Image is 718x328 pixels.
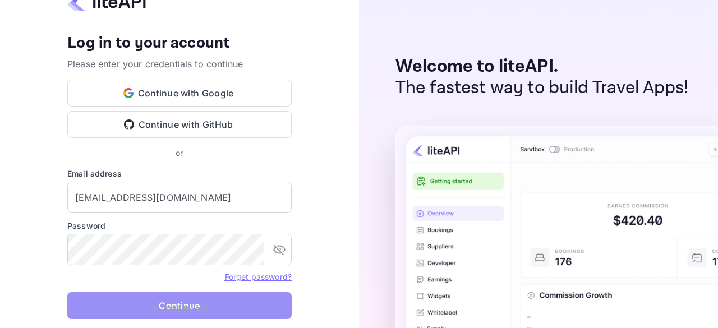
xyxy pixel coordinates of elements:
[268,238,291,261] button: toggle password visibility
[176,147,183,159] p: or
[225,271,292,282] a: Forget password?
[67,182,292,213] input: Enter your email address
[395,56,689,77] p: Welcome to liteAPI.
[67,220,292,232] label: Password
[395,77,689,99] p: The fastest way to build Travel Apps!
[225,272,292,281] a: Forget password?
[67,34,292,53] h4: Log in to your account
[151,303,208,315] p: © 2025 liteAPI
[67,292,292,319] button: Continue
[67,80,292,107] button: Continue with Google
[67,168,292,179] label: Email address
[67,57,292,71] p: Please enter your credentials to continue
[67,111,292,138] button: Continue with GitHub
